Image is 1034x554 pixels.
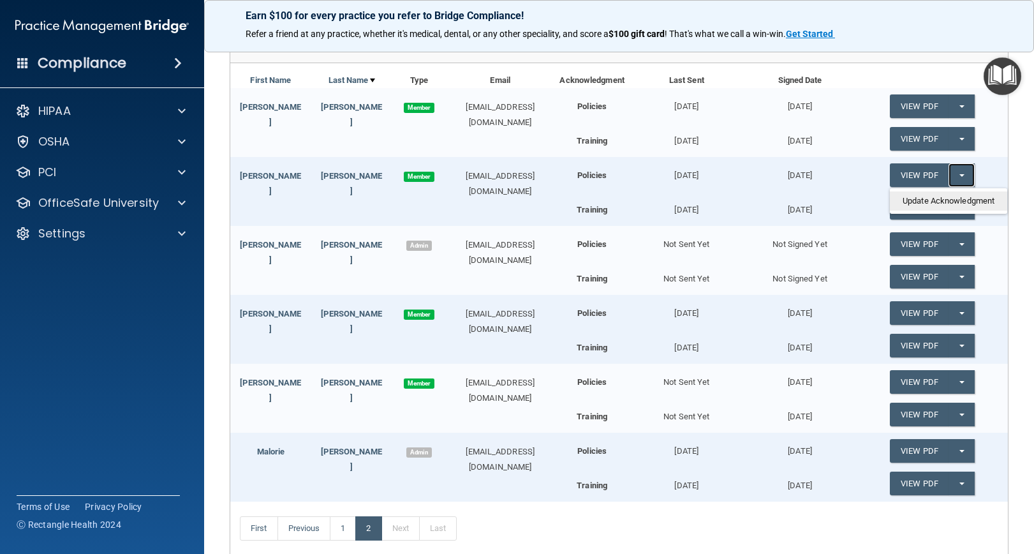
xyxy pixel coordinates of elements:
span: Member [404,310,434,320]
b: Policies [577,377,607,387]
div: [EMAIL_ADDRESS][DOMAIN_NAME] [447,100,554,130]
a: 1 [330,516,356,541]
div: [DATE] [743,403,857,424]
a: [PERSON_NAME] [321,447,382,472]
a: OfficeSafe University [15,195,186,211]
a: Next [381,516,420,541]
div: Not Signed Yet [743,226,857,252]
ul: View PDF [890,188,1007,214]
a: View PDF [890,94,949,118]
b: Policies [577,170,607,180]
a: Last Name [329,73,376,88]
span: Admin [406,447,432,458]
a: [PERSON_NAME] [321,309,382,334]
div: [EMAIL_ADDRESS][DOMAIN_NAME] [447,444,554,475]
span: Member [404,378,434,389]
a: [PERSON_NAME] [321,102,382,127]
b: Training [577,136,607,146]
div: [DATE] [743,364,857,390]
div: Acknowledgment [554,73,630,88]
div: Not Sent Yet [630,226,743,252]
p: OSHA [38,134,70,149]
p: PCI [38,165,56,180]
span: Ⓒ Rectangle Health 2024 [17,518,121,531]
div: Type [392,73,447,88]
div: [DATE] [630,127,743,149]
a: Update Acknowledgment [890,191,1007,211]
button: Open Resource Center [984,57,1021,95]
a: [PERSON_NAME] [240,102,301,127]
a: [PERSON_NAME] [240,240,301,265]
a: HIPAA [15,103,186,119]
span: Admin [406,241,432,251]
p: HIPAA [38,103,71,119]
a: OSHA [15,134,186,149]
div: [DATE] [630,88,743,114]
img: PMB logo [15,13,189,39]
h4: Compliance [38,54,126,72]
div: [DATE] [630,295,743,321]
a: First Name [250,73,291,88]
div: [DATE] [743,127,857,149]
b: Training [577,343,607,352]
a: PCI [15,165,186,180]
a: View PDF [890,334,949,357]
a: View PDF [890,163,949,187]
div: [DATE] [743,295,857,321]
p: Earn $100 for every practice you refer to Bridge Compliance! [246,10,993,22]
a: View PDF [890,265,949,288]
a: 2 [355,516,381,541]
a: [PERSON_NAME] [321,378,382,403]
div: Not Signed Yet [743,265,857,287]
a: Terms of Use [17,500,70,513]
div: [DATE] [630,157,743,183]
p: OfficeSafe University [38,195,159,211]
a: View PDF [890,439,949,463]
strong: Get Started [786,29,833,39]
div: Not Sent Yet [630,265,743,287]
a: View PDF [890,301,949,325]
a: [PERSON_NAME] [321,171,382,196]
span: Refer a friend at any practice, whether it's medical, dental, or any other speciality, and score a [246,29,609,39]
a: View PDF [890,403,949,426]
div: [DATE] [743,334,857,356]
a: [PERSON_NAME] [240,309,301,334]
div: [DATE] [743,157,857,183]
a: View PDF [890,370,949,394]
strong: $100 gift card [609,29,665,39]
span: Member [404,103,434,113]
b: Policies [577,308,607,318]
b: Training [577,274,607,283]
a: [PERSON_NAME] [321,240,382,265]
a: Malorie [257,447,285,456]
b: Policies [577,446,607,456]
div: [EMAIL_ADDRESS][DOMAIN_NAME] [447,306,554,337]
a: View PDF [890,472,949,495]
div: [DATE] [743,433,857,459]
div: Last Sent [630,73,743,88]
a: Last [419,516,457,541]
span: ! That's what we call a win-win. [665,29,786,39]
p: Settings [38,226,85,241]
div: [DATE] [630,196,743,218]
a: Settings [15,226,186,241]
div: [DATE] [743,472,857,493]
div: [EMAIL_ADDRESS][DOMAIN_NAME] [447,375,554,406]
a: Privacy Policy [85,500,142,513]
div: Not Sent Yet [630,403,743,424]
a: View PDF [890,127,949,151]
div: Email [447,73,554,88]
a: Previous [277,516,331,541]
a: Get Started [786,29,835,39]
a: [PERSON_NAME] [240,378,301,403]
div: [DATE] [743,196,857,218]
b: Training [577,412,607,421]
div: [EMAIL_ADDRESS][DOMAIN_NAME] [447,168,554,199]
a: View PDF [890,232,949,256]
a: [PERSON_NAME] [240,171,301,196]
div: [DATE] [630,433,743,459]
div: Signed Date [743,73,857,88]
div: Not Sent Yet [630,364,743,390]
span: Member [404,172,434,182]
div: [DATE] [743,88,857,114]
